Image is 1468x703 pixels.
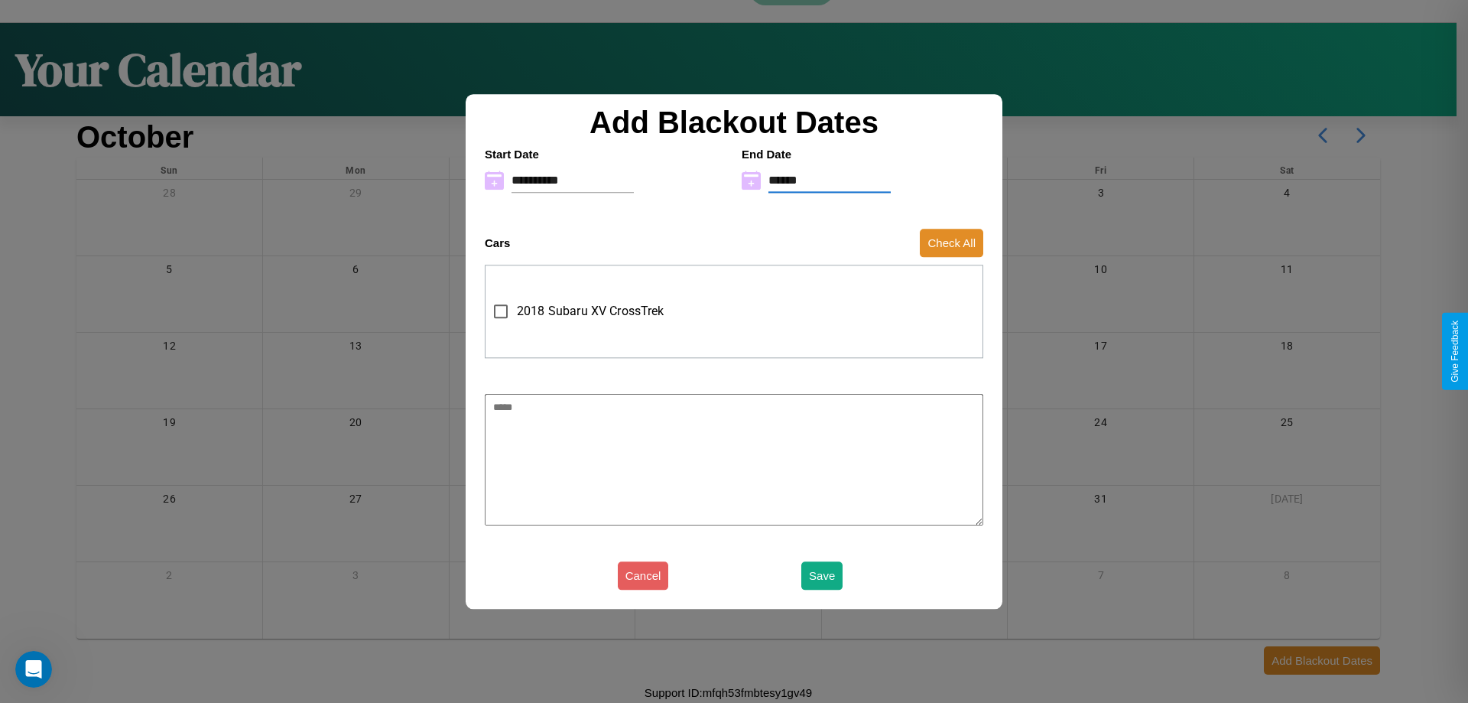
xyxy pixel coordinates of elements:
h4: End Date [742,148,983,161]
iframe: Intercom live chat [15,651,52,688]
h4: Start Date [485,148,726,161]
button: Check All [920,229,983,257]
button: Save [801,561,843,590]
h2: Add Blackout Dates [477,106,991,140]
span: 2018 Subaru XV CrossTrek [517,302,664,321]
button: Cancel [618,561,669,590]
div: Give Feedback [1450,321,1460,382]
h4: Cars [485,236,510,249]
